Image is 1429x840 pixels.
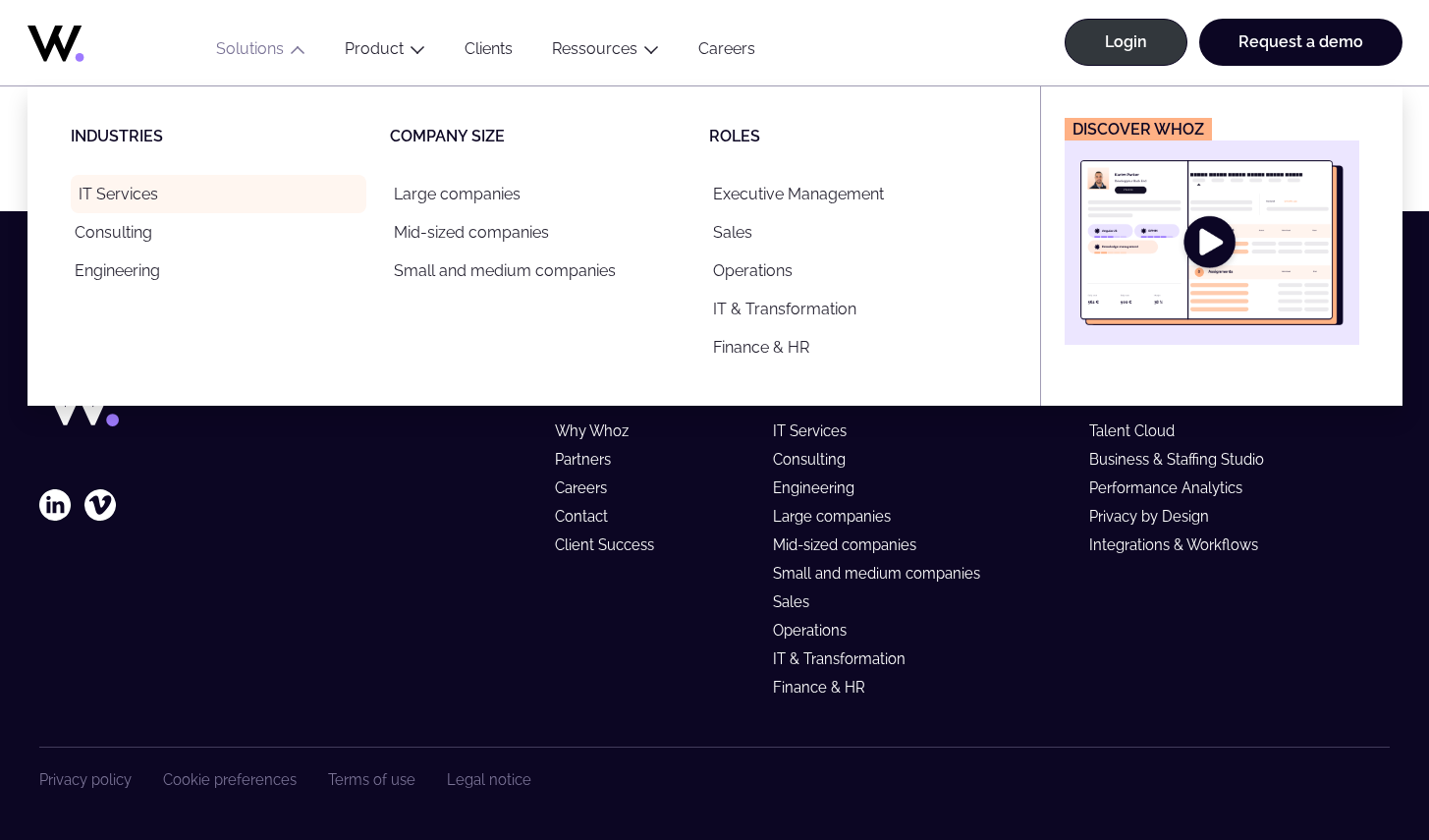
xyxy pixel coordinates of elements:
[773,536,934,553] a: Mid-sized companies
[532,39,679,66] button: Ressources
[39,771,531,788] nav: Footer Navigation
[773,479,872,496] a: Engineering
[1199,19,1402,66] a: Request a demo
[71,175,366,213] a: IT Services
[709,213,1005,252] a: Sales
[1065,118,1359,345] a: Discover Whoz
[445,39,532,66] a: Clients
[1089,451,1282,468] a: Business & Staffing Studio
[390,252,686,290] a: Small and medium companies
[163,771,297,788] a: Cookie preferences
[39,771,132,788] a: Privacy policy
[1089,479,1260,496] a: Performance Analytics
[555,451,629,468] a: Partners
[1089,536,1276,553] a: Integrations & Workflows
[709,290,1005,328] a: IT & Transformation
[1065,118,1212,140] figcaption: Discover Whoz
[71,126,390,147] p: Industries
[773,650,923,667] a: IT & Transformation
[555,508,626,525] a: Contact
[1089,508,1227,525] a: Privacy by Design
[773,622,864,639] a: Operations
[709,252,1005,290] a: Operations
[555,536,672,553] a: Client Success
[345,39,404,58] a: Product
[390,126,709,147] p: Company size
[552,39,637,58] a: Ressources
[709,126,1028,147] p: Roles
[773,679,883,696] a: Finance & HR
[1089,422,1192,439] a: Talent Cloud
[555,479,625,496] a: Careers
[71,252,366,290] a: Engineering
[328,771,415,788] a: Terms of use
[773,593,827,610] a: Sales
[447,771,531,788] a: Legal notice
[555,422,646,439] a: Why Whoz
[709,175,1005,213] a: Executive Management
[196,39,325,66] button: Solutions
[709,328,1005,366] a: Finance & HR
[773,565,998,582] a: Small and medium companies
[390,175,686,213] a: Large companies
[1065,19,1187,66] a: Login
[773,508,908,525] a: Large companies
[71,213,366,252] a: Consulting
[773,422,864,439] a: IT Services
[390,213,686,252] a: Mid-sized companies
[773,451,863,468] a: Consulting
[1299,710,1402,812] iframe: Chatbot
[679,39,775,66] a: Careers
[325,39,445,66] button: Product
